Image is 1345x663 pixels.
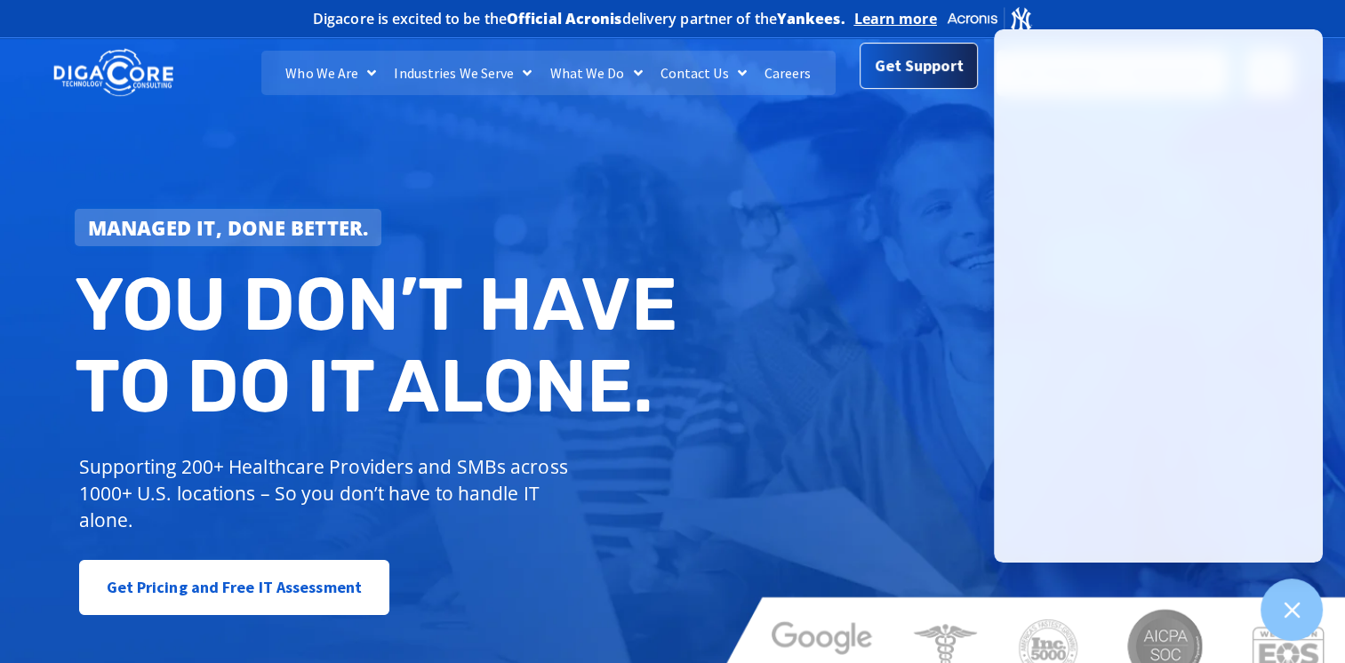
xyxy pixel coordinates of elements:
h2: You don’t have to do IT alone. [75,264,686,427]
strong: Managed IT, done better. [88,214,369,241]
nav: Menu [261,51,837,95]
iframe: Chatgenie Messenger [994,29,1323,563]
a: Get Support [860,43,978,89]
a: Careers [756,51,821,95]
a: Learn more [854,10,937,28]
h2: Digacore is excited to be the delivery partner of the [313,12,845,26]
p: Supporting 200+ Healthcare Providers and SMBs across 1000+ U.S. locations – So you don’t have to ... [79,453,576,533]
a: Managed IT, done better. [75,209,382,246]
a: Industries We Serve [385,51,540,95]
a: Contact Us [652,51,756,95]
span: Get Support [875,48,964,84]
b: Yankees. [777,9,845,28]
img: Acronis [946,5,1033,31]
a: What We Do [540,51,651,95]
span: Get Pricing and Free IT Assessment [107,570,362,605]
a: Get Pricing and Free IT Assessment [79,560,389,615]
b: Official Acronis [507,9,622,28]
a: Who We Are [276,51,385,95]
img: DigaCore Technology Consulting [53,47,173,100]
